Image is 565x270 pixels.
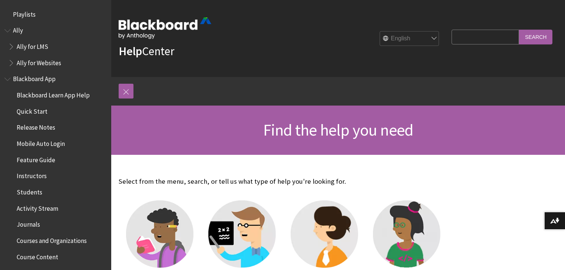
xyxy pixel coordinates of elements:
[119,44,174,59] a: HelpCenter
[17,121,55,131] span: Release Notes
[17,154,55,164] span: Feature Guide
[13,73,56,83] span: Blackboard App
[17,89,90,99] span: Blackboard Learn App Help
[17,40,48,50] span: Ally for LMS
[4,8,107,21] nav: Book outline for Playlists
[17,170,47,180] span: Instructors
[17,186,42,196] span: Students
[17,234,87,244] span: Courses and Organizations
[291,200,358,268] img: Administrator
[380,31,439,46] select: Site Language Selector
[119,44,142,59] strong: Help
[17,202,58,212] span: Activity Stream
[519,30,552,44] input: Search
[17,219,40,229] span: Journals
[119,177,448,186] p: Select from the menu, search, or tell us what type of help you're looking for.
[4,24,107,69] nav: Book outline for Anthology Ally Help
[17,57,61,67] span: Ally for Websites
[208,200,276,268] img: Instructor
[263,120,413,140] span: Find the help you need
[13,8,36,18] span: Playlists
[17,137,65,147] span: Mobile Auto Login
[119,17,211,39] img: Blackboard by Anthology
[17,105,47,115] span: Quick Start
[126,200,194,268] img: Student
[17,251,58,261] span: Course Content
[13,24,23,34] span: Ally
